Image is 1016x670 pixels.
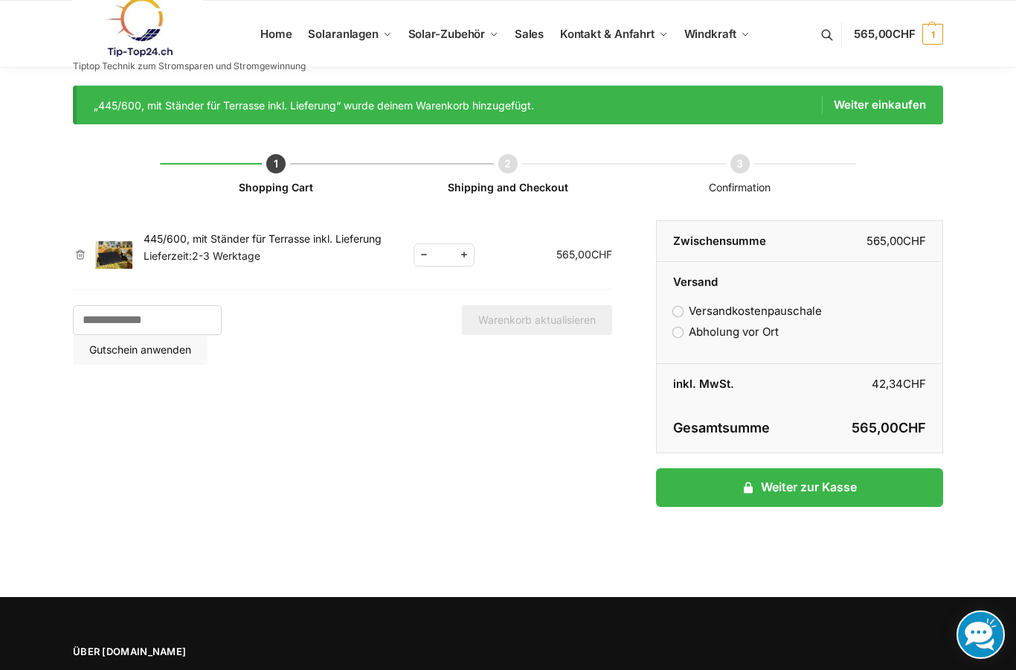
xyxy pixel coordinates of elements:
[657,262,942,291] th: Versand
[402,1,504,68] a: Solar-Zubehör
[435,246,453,264] input: Produktmenge
[591,248,612,261] span: CHF
[852,420,926,435] bdi: 565,00
[678,1,756,68] a: Windkraft
[560,27,655,41] span: Kontakt & Anfahrt
[144,232,382,245] a: 445/600, mit Ständer für Terrasse inkl. Lieferung
[73,62,306,71] p: Tiptop Technik zum Stromsparen und Stromgewinnung
[822,96,926,114] a: Weiter einkaufen
[657,364,800,404] th: inkl. MwSt.
[94,96,927,114] div: „445/600, mit Ständer für Terrasse inkl. Lieferung“ wurde deinem Warenkorb hinzugefügt.
[73,645,493,660] span: Über [DOMAIN_NAME]
[239,181,313,194] a: Shopping Cart
[673,325,779,339] label: Abholung vor Ort
[508,1,550,68] a: Sales
[657,221,800,262] th: Zwischensumme
[408,27,486,41] span: Solar-Zubehör
[657,404,800,453] th: Gesamtsumme
[515,27,544,41] span: Sales
[673,304,822,318] label: Versandkostenpauschale
[684,27,736,41] span: Windkraft
[556,248,612,261] bdi: 565,00
[656,468,943,507] a: Weiter zur Kasse
[854,12,943,57] a: 565,00CHF 1
[302,1,398,68] a: Solaranlagen
[95,241,132,269] img: Warenkorb 1
[454,246,474,264] span: Increase quantity
[867,234,926,248] bdi: 565,00
[73,249,88,260] a: 445/600, mit Ständer für Terrasse inkl. Lieferung aus dem Warenkorb entfernen
[448,181,568,194] a: Shipping and Checkout
[854,27,916,41] span: 565,00
[73,335,208,365] button: Gutschein anwenden
[893,27,916,41] span: CHF
[903,377,926,391] span: CHF
[922,24,943,45] span: 1
[144,249,260,262] span: Lieferzeit:
[898,420,926,435] span: CHF
[192,249,260,262] span: 2-3 Werktage
[903,234,926,248] span: CHF
[414,246,434,264] span: Reduce quantity
[308,27,379,41] span: Solaranlagen
[462,305,612,335] button: Warenkorb aktualisieren
[872,377,926,391] bdi: 42,34
[553,1,674,68] a: Kontakt & Anfahrt
[709,181,771,194] span: Confirmation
